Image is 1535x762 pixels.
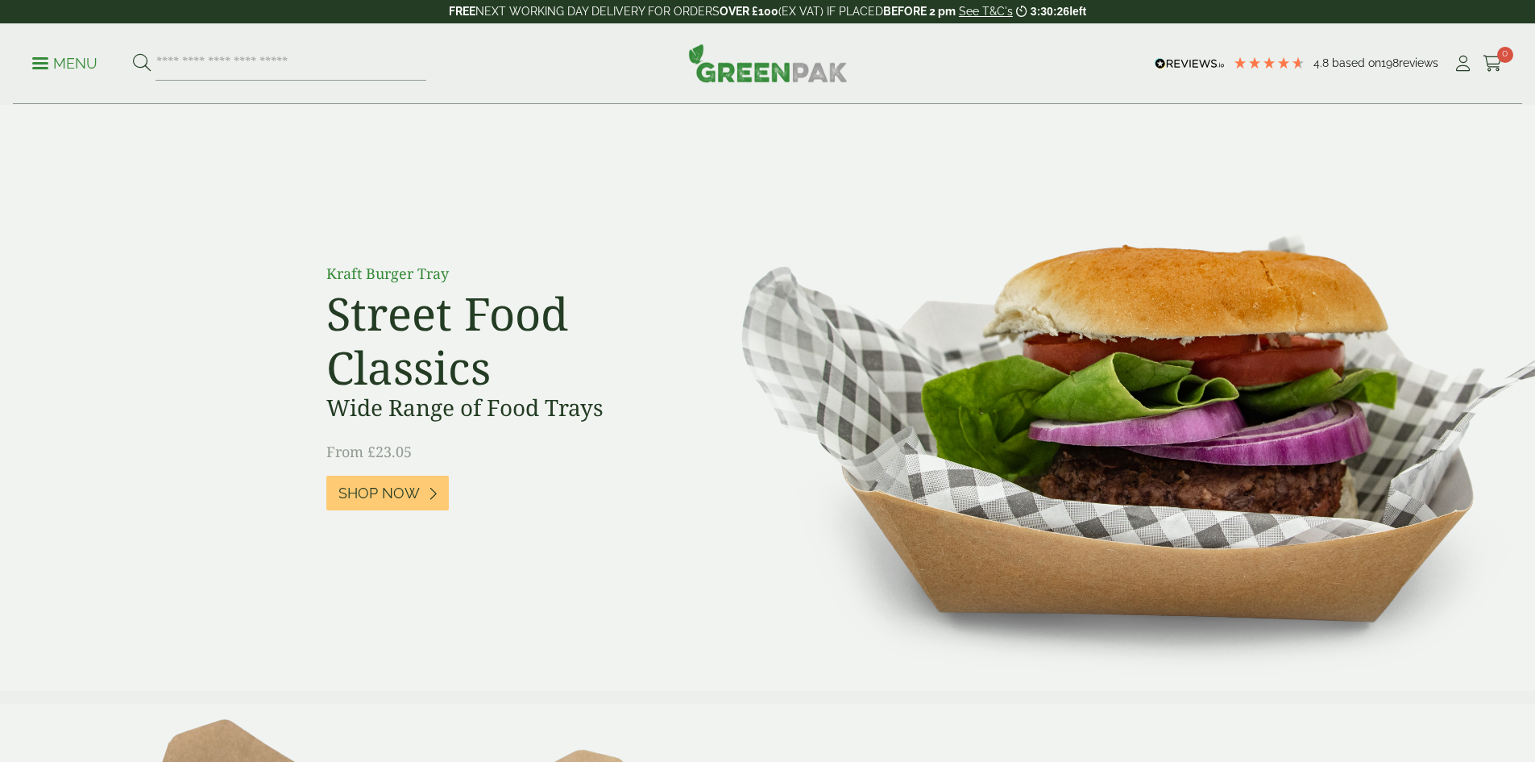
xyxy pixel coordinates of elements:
div: 4.79 Stars [1233,56,1305,70]
i: Cart [1483,56,1503,72]
img: REVIEWS.io [1155,58,1225,69]
span: From £23.05 [326,442,412,461]
span: 198 [1381,56,1399,69]
p: Menu [32,54,97,73]
a: 0 [1483,52,1503,76]
img: Street Food Classics [691,105,1535,691]
span: reviews [1399,56,1438,69]
i: My Account [1453,56,1473,72]
span: 3:30:26 [1031,5,1069,18]
span: Based on [1332,56,1381,69]
a: See T&C's [959,5,1013,18]
strong: OVER £100 [720,5,778,18]
a: Shop Now [326,476,449,510]
img: GreenPak Supplies [688,44,848,82]
a: Menu [32,54,97,70]
p: Kraft Burger Tray [326,263,689,285]
h2: Street Food Classics [326,286,689,394]
span: 4.8 [1313,56,1332,69]
strong: FREE [449,5,475,18]
strong: BEFORE 2 pm [883,5,956,18]
span: Shop Now [338,485,420,502]
span: left [1069,5,1086,18]
span: 0 [1497,47,1513,63]
h3: Wide Range of Food Trays [326,394,689,422]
